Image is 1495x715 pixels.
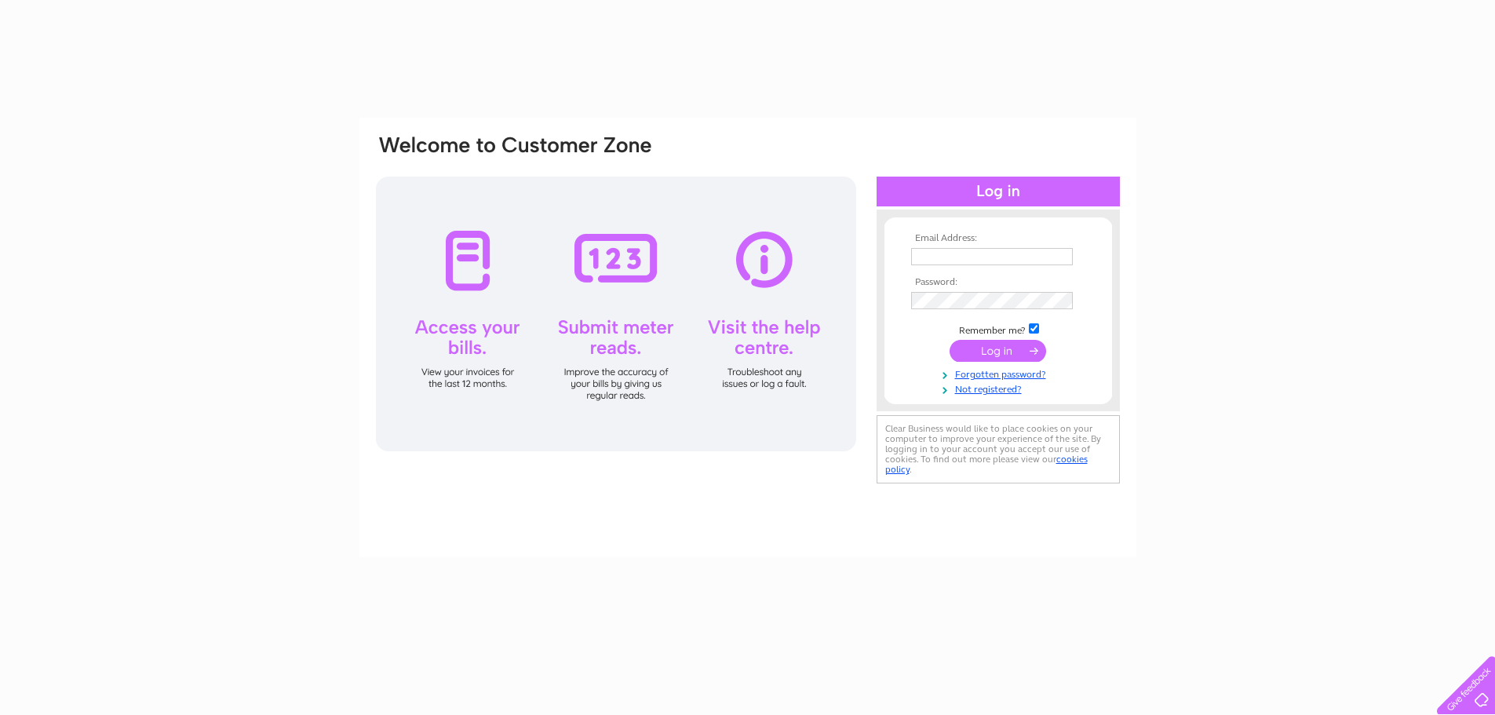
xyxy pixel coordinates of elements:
td: Remember me? [907,321,1089,337]
a: Not registered? [911,381,1089,396]
a: cookies policy [885,454,1088,475]
th: Password: [907,277,1089,288]
input: Submit [950,340,1046,362]
a: Forgotten password? [911,366,1089,381]
div: Clear Business would like to place cookies on your computer to improve your experience of the sit... [877,415,1120,483]
th: Email Address: [907,233,1089,244]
